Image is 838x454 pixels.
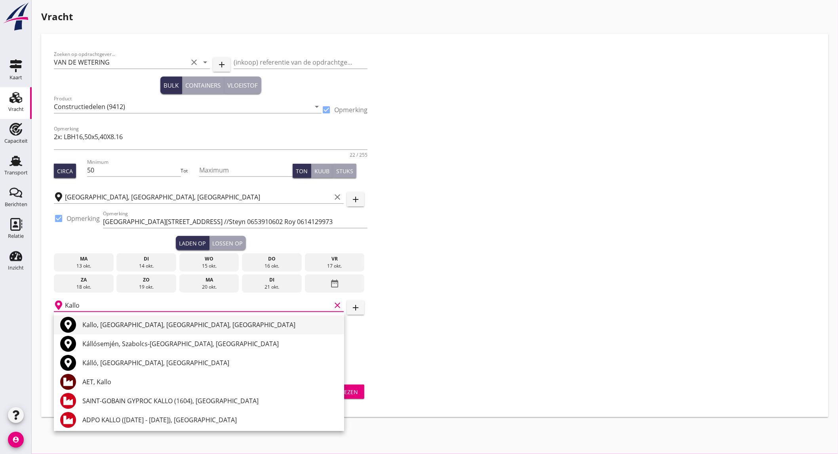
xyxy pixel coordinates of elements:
div: Kálló, [GEOGRAPHIC_DATA], [GEOGRAPHIC_DATA] [82,358,338,368]
button: Stuks [333,164,356,178]
div: Capaciteit [4,138,28,144]
div: 19 okt. [118,284,174,291]
label: Opmerking [67,215,100,222]
i: clear [189,57,199,67]
div: di [244,276,300,284]
button: Ton [293,164,311,178]
input: Losplaats [65,299,331,312]
div: 13 okt. [56,262,112,270]
i: arrow_drop_down [312,102,322,111]
div: Kallo, [GEOGRAPHIC_DATA], [GEOGRAPHIC_DATA], [GEOGRAPHIC_DATA] [82,320,338,329]
div: vr [307,255,363,262]
div: zo [118,276,174,284]
i: arrow_drop_down [200,57,210,67]
div: za [56,276,112,284]
div: wo [181,255,237,262]
input: Minimum [87,164,181,176]
div: 14 okt. [118,262,174,270]
div: 21 okt. [244,284,300,291]
input: Opmerking [103,215,368,228]
div: Tot [181,167,199,174]
button: Circa [54,164,76,178]
div: Vloeistof [228,81,258,90]
div: Vracht [8,107,24,112]
input: Product [54,100,310,113]
input: Laadplaats [65,191,331,203]
div: Kállósemjén, Szabolcs-[GEOGRAPHIC_DATA], [GEOGRAPHIC_DATA] [82,339,338,349]
i: add [351,303,360,312]
button: Vloeistof [225,77,261,94]
div: Inzicht [8,265,24,270]
i: clear [333,192,342,202]
textarea: Opmerking [54,130,368,149]
i: account_circle [8,432,24,448]
div: Lossen op [213,239,243,247]
div: 20 okt. [181,284,237,291]
i: add [217,60,227,69]
img: logo-small.a267ee39.svg [2,2,30,31]
div: Stuks [336,167,353,175]
div: 17 okt. [307,262,363,270]
div: di [118,255,174,262]
div: Containers [185,81,221,90]
input: (inkoop) referentie van de opdrachtgever [234,56,368,69]
div: ma [181,276,237,284]
div: Relatie [8,234,24,239]
div: 16 okt. [244,262,300,270]
div: Berichten [5,202,27,207]
div: Ton [296,167,308,175]
button: Bulk [160,77,182,94]
i: date_range [330,276,339,291]
div: 15 okt. [181,262,237,270]
button: Lossen op [209,236,246,250]
div: Kuub [314,167,329,175]
input: Zoeken op opdrachtgever... [54,56,188,69]
div: SAINT-GOBAIN GYPROC KALLO (1604), [GEOGRAPHIC_DATA] [82,396,338,406]
div: Laden op [179,239,206,247]
input: Maximum [199,164,293,176]
div: AET, Kallo [82,377,338,387]
button: Containers [182,77,225,94]
div: 18 okt. [56,284,112,291]
label: Opmerking [334,106,368,114]
div: 22 / 255 [350,153,368,157]
div: Circa [57,167,73,175]
button: Kuub [311,164,333,178]
button: Laden op [176,236,209,250]
div: Bulk [164,81,179,90]
div: Transport [4,170,28,175]
i: clear [333,301,342,310]
div: ADPO KALLO ([DATE] - [DATE]), [GEOGRAPHIC_DATA] [82,415,338,425]
div: do [244,255,300,262]
div: ma [56,255,112,262]
i: add [351,195,360,204]
h1: Vracht [41,10,828,24]
div: Kaart [10,75,22,80]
